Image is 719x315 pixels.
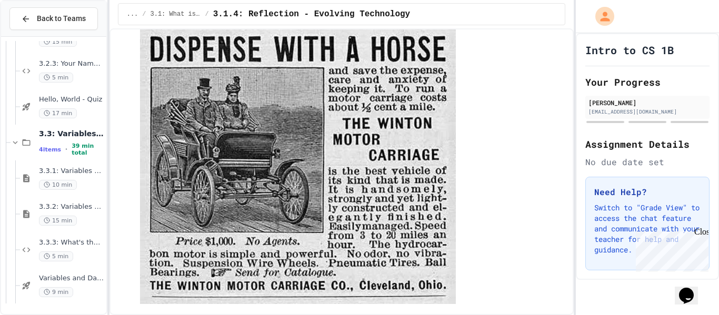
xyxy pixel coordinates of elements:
[39,95,104,104] span: Hello, World - Quiz
[4,4,73,67] div: Chat with us now!Close
[594,202,701,255] p: Switch to "Grade View" to access the chat feature and communicate with your teacher for help and ...
[39,287,73,297] span: 9 min
[39,274,104,283] span: Variables and Data types - quiz
[39,251,73,261] span: 5 min
[632,227,708,272] iframe: chat widget
[39,238,104,247] span: 3.3.3: What's the Type?
[39,167,104,176] span: 3.3.1: Variables and Data Types
[39,59,104,68] span: 3.2.3: Your Name and Favorite Movie
[213,8,410,21] span: 3.1.4: Reflection - Evolving Technology
[39,146,61,153] span: 4 items
[585,156,710,168] div: No due date set
[675,273,708,304] iframe: chat widget
[65,145,67,154] span: •
[39,37,77,47] span: 15 min
[9,7,98,30] button: Back to Teams
[584,4,617,28] div: My Account
[39,108,77,118] span: 17 min
[588,98,706,107] div: [PERSON_NAME]
[205,10,209,18] span: /
[39,202,104,211] span: 3.3.2: Variables and Data Types - Review
[594,186,701,198] h3: Need Help?
[39,180,77,190] span: 10 min
[142,10,146,18] span: /
[39,73,73,83] span: 5 min
[39,129,104,138] span: 3.3: Variables and Data Types
[127,10,138,18] span: ...
[151,10,201,18] span: 3.1: What is Code?
[588,108,706,116] div: [EMAIL_ADDRESS][DOMAIN_NAME]
[585,137,710,151] h2: Assignment Details
[585,75,710,89] h2: Your Progress
[72,143,104,156] span: 39 min total
[39,216,77,226] span: 15 min
[37,13,86,24] span: Back to Teams
[585,43,674,57] h1: Intro to CS 1B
